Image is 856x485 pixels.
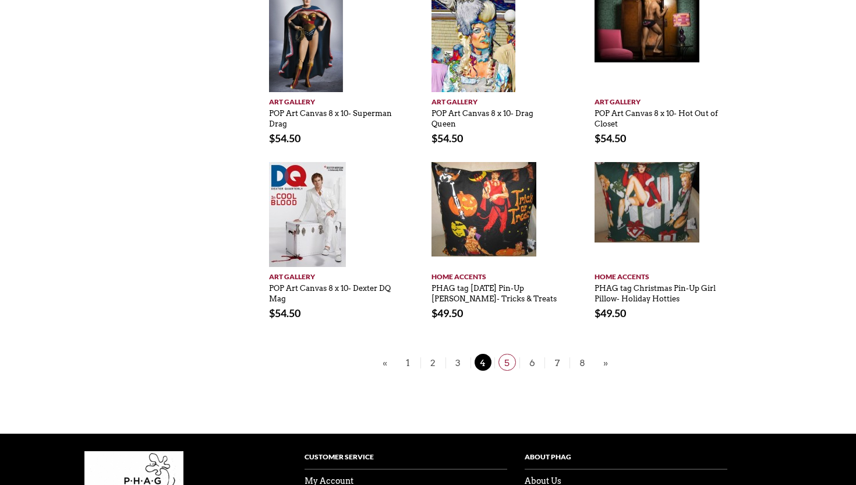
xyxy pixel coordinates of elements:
[425,354,442,371] span: 2
[519,357,544,368] a: 6
[498,354,516,371] span: 5
[269,307,275,319] span: $
[380,356,390,370] a: «
[305,451,507,470] h4: Customer Service
[431,132,437,145] span: $
[396,357,420,368] a: 1
[269,132,275,145] span: $
[595,278,716,304] a: PHAG tag Christmas Pin-Up Girl Pillow- Holiday Hotties
[431,307,437,319] span: $
[595,92,721,107] a: Art Gallery
[431,92,558,107] a: Art Gallery
[431,307,463,319] bdi: 49.50
[525,451,727,470] h4: About PHag
[269,307,300,319] bdi: 54.50
[445,357,471,368] a: 3
[595,132,600,145] span: $
[269,132,300,145] bdi: 54.50
[595,267,721,282] a: Home Accents
[549,354,566,371] span: 7
[523,354,541,371] span: 6
[269,103,392,129] a: POP Art Canvas 8 x 10- Superman Drag
[450,354,467,371] span: 3
[269,92,395,107] a: Art Gallery
[595,307,626,319] bdi: 49.50
[431,103,533,129] a: POP Art Canvas 8 x 10- Drag Queen
[431,132,463,145] bdi: 54.50
[420,357,445,368] a: 2
[269,267,395,282] a: Art Gallery
[269,278,391,304] a: POP Art Canvas 8 x 10- Dexter DQ Mag
[399,354,417,371] span: 1
[595,132,626,145] bdi: 54.50
[574,354,591,371] span: 8
[600,356,611,370] a: »
[431,267,558,282] a: Home Accents
[494,357,519,368] a: 5
[595,103,718,129] a: POP Art Canvas 8 x 10- Hot Out of Closet
[431,278,557,304] a: PHAG tag [DATE] Pin-Up [PERSON_NAME]- Tricks & Treats
[475,354,491,371] span: 4
[544,357,570,368] a: 7
[570,357,595,368] a: 8
[595,307,600,319] span: $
